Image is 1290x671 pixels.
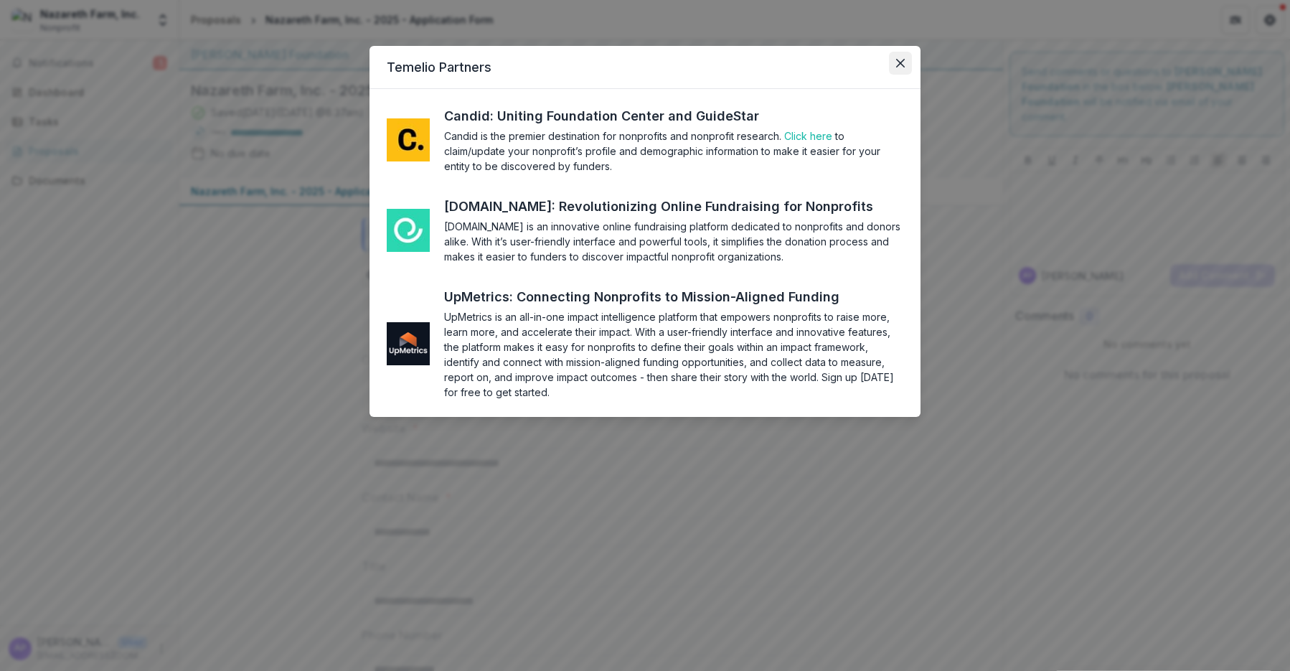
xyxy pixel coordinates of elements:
[387,209,430,252] img: me
[444,219,903,264] section: [DOMAIN_NAME] is an innovative online fundraising platform dedicated to nonprofits and donors ali...
[387,322,430,365] img: me
[369,46,921,89] header: Temelio Partners
[444,309,903,400] section: UpMetrics is an all-in-one impact intelligence platform that empowers nonprofits to raise more, l...
[387,118,430,161] img: me
[444,197,900,216] a: [DOMAIN_NAME]: Revolutionizing Online Fundraising for Nonprofits
[444,106,786,126] a: Candid: Uniting Foundation Center and GuideStar
[444,128,903,174] section: Candid is the premier destination for nonprofits and nonprofit research. to claim/update your non...
[784,130,832,142] a: Click here
[889,52,912,75] button: Close
[444,287,866,306] a: UpMetrics: Connecting Nonprofits to Mission-Aligned Funding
